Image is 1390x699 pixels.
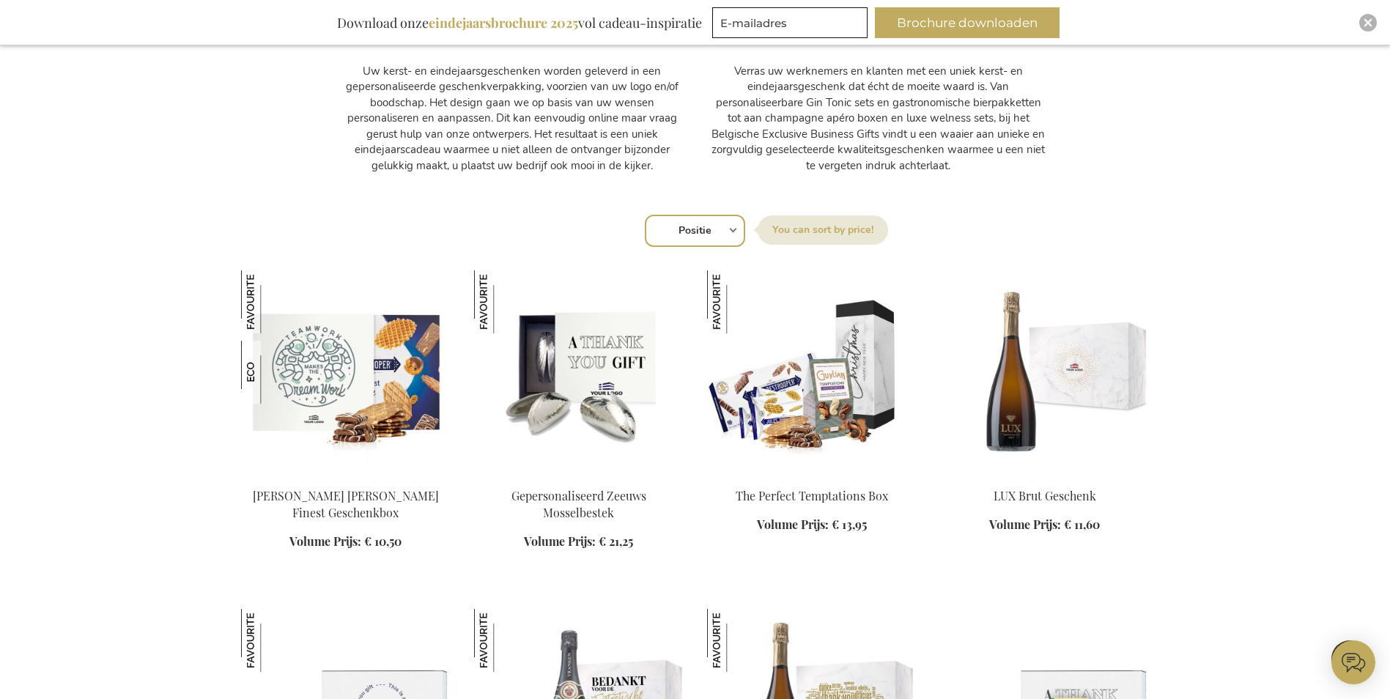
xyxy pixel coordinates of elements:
[710,3,1047,48] h2: EINDEJAARSCADEAUS MÉT IMPACT
[289,533,361,549] span: Volume Prijs:
[344,3,681,48] h2: GEPERSONALISEERDE GESCHENKVERPAKKING
[1064,517,1100,532] span: € 11,60
[736,488,888,503] a: The Perfect Temptations Box
[940,470,1150,484] a: Lux Sparkling Wine
[253,488,439,520] a: [PERSON_NAME] [PERSON_NAME] Finest Geschenkbox
[1331,640,1375,684] iframe: belco-activator-frame
[707,270,770,333] img: The Perfect Temptations Box
[757,517,829,532] span: Volume Prijs:
[1359,14,1377,32] div: Close
[712,7,868,38] input: E-mailadres
[712,7,872,42] form: marketing offers and promotions
[474,470,684,484] a: Personalised Zeeland Mussel Cutlery Gepersonaliseerd Zeeuws Mosselbestek
[1364,18,1372,27] img: Close
[474,270,537,333] img: Gepersonaliseerd Zeeuws Mosselbestek
[994,488,1096,503] a: LUX Brut Geschenk
[757,517,867,533] a: Volume Prijs: € 13,95
[474,609,537,672] img: Vranken Champagne Temptations Set
[289,533,402,550] a: Volume Prijs: € 10,50
[875,7,1060,38] button: Brochure downloaden
[241,609,304,672] img: Jules Destrooper Ultimate Biscuits Gift Set
[710,64,1047,174] p: Verras uw werknemers en klanten met een uniek kerst- en eindejaarsgeschenk dat écht de moeite waa...
[989,517,1061,532] span: Volume Prijs:
[707,609,770,672] img: Sparkling Temptations Box
[330,7,709,38] div: Download onze vol cadeau-inspiratie
[241,270,304,333] img: Jules Destrooper Jules' Finest Geschenkbox
[241,270,451,476] img: Jules Destrooper Jules' Finest Gift Box
[429,14,578,32] b: eindejaarsbrochure 2025
[241,470,451,484] a: Jules Destrooper Jules' Finest Gift Box Jules Destrooper Jules' Finest Geschenkbox Jules Destroop...
[344,64,681,174] p: Uw kerst- en eindejaarsgeschenken worden geleverd in een gepersonaliseerde geschenkverpakking, vo...
[241,341,304,404] img: Jules Destrooper Jules' Finest Geschenkbox
[989,517,1100,533] a: Volume Prijs: € 11,60
[707,270,917,476] img: The Perfect Temptations Box
[940,270,1150,476] img: Lux Sparkling Wine
[832,517,867,532] span: € 13,95
[707,470,917,484] a: The Perfect Temptations Box The Perfect Temptations Box
[474,270,684,476] img: Gepersonaliseerd Zeeuws Mosselbestek
[364,533,402,549] span: € 10,50
[758,215,888,245] label: Sorteer op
